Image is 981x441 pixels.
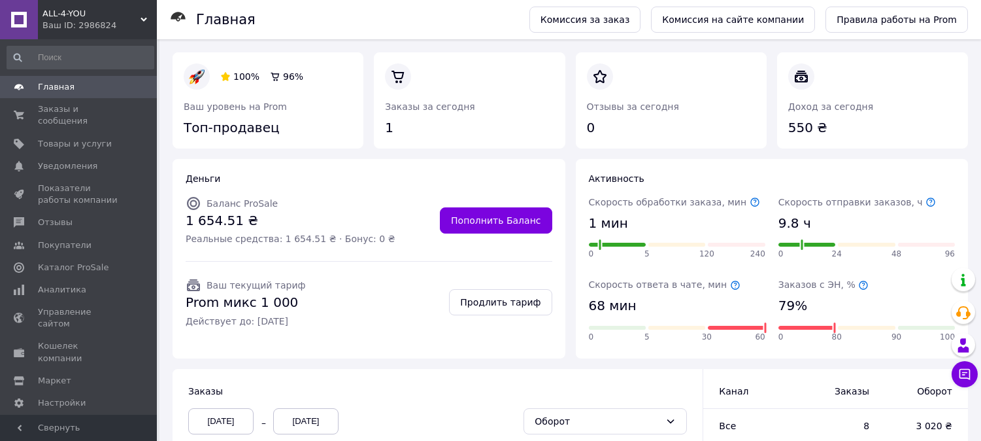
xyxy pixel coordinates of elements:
span: Оборот [895,385,952,398]
a: Правила работы на Prom [825,7,968,33]
span: Действует до: [DATE] [186,315,305,328]
span: Отзывы [38,217,73,228]
span: Аналитика [38,284,86,296]
span: Заказы [807,385,869,398]
span: Маркет [38,375,71,387]
span: 48 [891,249,901,260]
span: Ваш текущий тариф [207,280,305,291]
span: Баланс ProSale [207,198,278,209]
span: 96 [945,249,955,260]
span: Все [719,421,736,431]
span: Заказы [188,386,223,397]
span: 0 [778,332,784,343]
span: 9.8 ч [778,214,811,233]
button: Чат с покупателем [952,361,978,387]
span: 96% [283,71,303,82]
span: 240 [750,249,765,260]
h1: Главная [196,12,256,27]
span: Реальные средства: 1 654.51 ₴ · Бонус: 0 ₴ [186,232,395,245]
span: Заказы и сообщения [38,103,121,127]
span: 68 мин [589,296,637,315]
span: Каталог ProSale [38,262,108,273]
input: Поиск [7,46,154,69]
span: 0 [589,332,594,343]
span: 24 [832,249,842,260]
span: Скорость обработки заказа, мин [589,197,760,207]
span: Prom микс 1 000 [186,293,305,312]
div: [DATE] [188,408,254,434]
a: Комиссия на сайте компании [651,7,815,33]
span: 5 [644,249,650,260]
span: Главная [38,81,75,93]
div: Ваш ID: 2986824 [42,20,157,31]
span: Канал [719,386,748,397]
div: [DATE] [273,408,339,434]
span: Скорость ответа в чате, мин [589,279,740,290]
a: Продлить тариф [449,289,552,315]
span: Показатели работы компании [38,183,121,206]
span: 1 мин [589,214,628,233]
span: 3 020 ₴ [895,419,952,432]
span: 80 [832,332,842,343]
span: ALL-4-YOU [42,8,141,20]
span: 1 654.51 ₴ [186,211,395,230]
span: Уведомления [38,160,97,172]
span: Деньги [186,173,220,184]
a: Пополнить Баланс [440,207,552,234]
span: Активность [589,173,644,184]
span: Настройки [38,397,86,409]
span: 120 [699,249,714,260]
span: 60 [755,332,765,343]
span: 30 [702,332,712,343]
span: 8 [807,419,869,432]
span: 0 [778,249,784,260]
span: Товары и услуги [38,138,112,150]
div: Оборот [535,414,660,429]
span: 0 [589,249,594,260]
span: 100% [233,71,259,82]
span: Заказов с ЭН, % [778,279,869,290]
span: Управление сайтом [38,306,121,330]
span: 79% [778,296,807,315]
span: Покупатели [38,239,91,251]
span: Скорость отправки заказов, ч [778,197,936,207]
span: 90 [891,332,901,343]
a: Комиссия за заказ [529,7,641,33]
span: 5 [644,332,650,343]
span: Кошелек компании [38,340,121,364]
span: 100 [940,332,955,343]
